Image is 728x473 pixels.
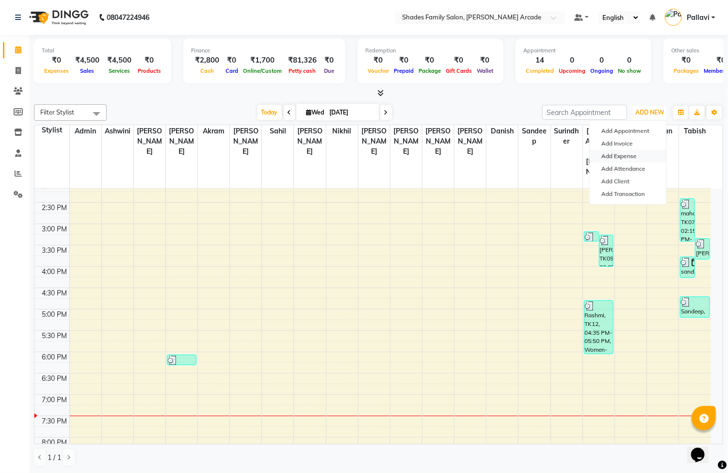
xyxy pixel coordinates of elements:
[327,105,375,120] input: 2025-09-03
[198,67,216,74] span: Cash
[106,67,132,74] span: Services
[687,434,718,463] iframe: chat widget
[391,55,416,66] div: ₹0
[135,67,163,74] span: Products
[551,125,582,147] span: Surindher
[40,395,69,405] div: 7:00 PM
[42,67,71,74] span: Expenses
[102,125,133,137] span: Ashwini
[365,67,391,74] span: Voucher
[198,125,229,137] span: Akram
[523,55,556,66] div: 14
[167,355,196,365] div: Rashmi, TK12, 05:50 PM-06:05 PM, Women-Eyebrows
[135,55,163,66] div: ₹0
[25,4,91,31] img: logo
[40,352,69,362] div: 6:00 PM
[258,105,282,120] span: Today
[518,125,550,147] span: sandeep
[583,125,615,188] span: [MEDICAL_DATA][PERSON_NAME]
[542,105,627,120] input: Search Appointment
[696,239,710,259] div: [PERSON_NAME], TK08, 03:10 PM-03:40 PM, Men-Men's Haircut Advanced (With Wash)
[40,245,69,256] div: 3:30 PM
[391,67,416,74] span: Prepaid
[679,125,711,137] span: Tabish
[671,67,701,74] span: Packages
[556,55,588,66] div: 0
[230,125,261,158] span: [PERSON_NAME]
[40,224,69,234] div: 3:00 PM
[241,55,284,66] div: ₹1,700
[103,55,135,66] div: ₹4,500
[321,55,338,66] div: ₹0
[223,67,241,74] span: Card
[294,125,325,158] span: [PERSON_NAME]
[443,67,474,74] span: Gift Cards
[191,47,338,55] div: Finance
[40,203,69,213] div: 2:30 PM
[590,137,666,150] a: Add Invoice
[40,416,69,426] div: 7:30 PM
[454,125,486,158] span: [PERSON_NAME]
[390,125,422,158] span: [PERSON_NAME]
[615,67,644,74] span: No show
[680,199,695,241] div: mahamad, TK07, 02:15 PM-03:15 PM, Men-Men's Haircut Advanced (With Wash),Men-Men's Haircut Advanc...
[365,47,496,55] div: Redemption
[40,374,69,384] div: 6:30 PM
[590,188,666,200] a: Add Transaction
[71,55,103,66] div: ₹4,500
[416,67,443,74] span: Package
[590,125,666,137] button: Add Appointment
[191,55,223,66] div: ₹2,800
[42,55,71,66] div: ₹0
[40,310,69,320] div: 5:00 PM
[358,125,390,158] span: [PERSON_NAME]
[40,331,69,341] div: 5:30 PM
[443,55,474,66] div: ₹0
[322,67,337,74] span: Due
[671,55,701,66] div: ₹0
[78,67,97,74] span: Sales
[588,67,615,74] span: Ongoing
[416,55,443,66] div: ₹0
[422,125,454,158] span: [PERSON_NAME]
[134,125,165,158] span: [PERSON_NAME]
[523,47,644,55] div: Appointment
[680,297,710,317] div: Sandeep, TK11, 04:30 PM-05:00 PM, Men-[PERSON_NAME] Trim
[590,150,666,163] a: Add Expense
[635,109,664,116] span: ADD NEW
[486,125,518,137] span: Danish
[166,125,197,158] span: [PERSON_NAME]
[40,438,69,448] div: 8:00 PM
[590,163,666,175] a: Add Attendance
[107,4,149,31] b: 08047224946
[48,453,61,463] span: 1 / 1
[287,67,319,74] span: Petty cash
[584,301,614,354] div: Rashmi, TK12, 04:35 PM-05:50 PM, Women-Women Haircut Advanced,Women-Women Haircut Basic
[34,125,69,135] div: Stylist
[241,67,284,74] span: Online/Custom
[365,55,391,66] div: ₹0
[615,55,644,66] div: 0
[223,55,241,66] div: ₹0
[687,13,710,23] span: Pallavi
[665,9,682,26] img: Pallavi
[556,67,588,74] span: Upcoming
[474,67,496,74] span: Wallet
[633,106,666,119] button: ADD NEW
[262,125,293,137] span: Sahil
[326,125,358,137] span: Nikhil
[304,109,327,116] span: Wed
[284,55,321,66] div: ₹81,326
[523,67,556,74] span: Completed
[42,47,163,55] div: Total
[680,257,695,277] div: sandeep.k.s, TK10, 03:35 PM-04:05 PM, Men-Men's Haircut Advanced (With Wash)
[40,267,69,277] div: 4:00 PM
[599,235,614,266] div: [PERSON_NAME], TK09, 03:05 PM-03:50 PM, Women-Women Haircut Advanced
[474,55,496,66] div: ₹0
[40,108,74,116] span: Filter Stylist
[584,232,599,241] div: Sundary, TK06, 03:00 PM-03:15 PM, Women-Eyebrows
[588,55,615,66] div: 0
[590,175,666,188] a: Add Client
[40,288,69,298] div: 4:30 PM
[70,125,101,137] span: Admin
